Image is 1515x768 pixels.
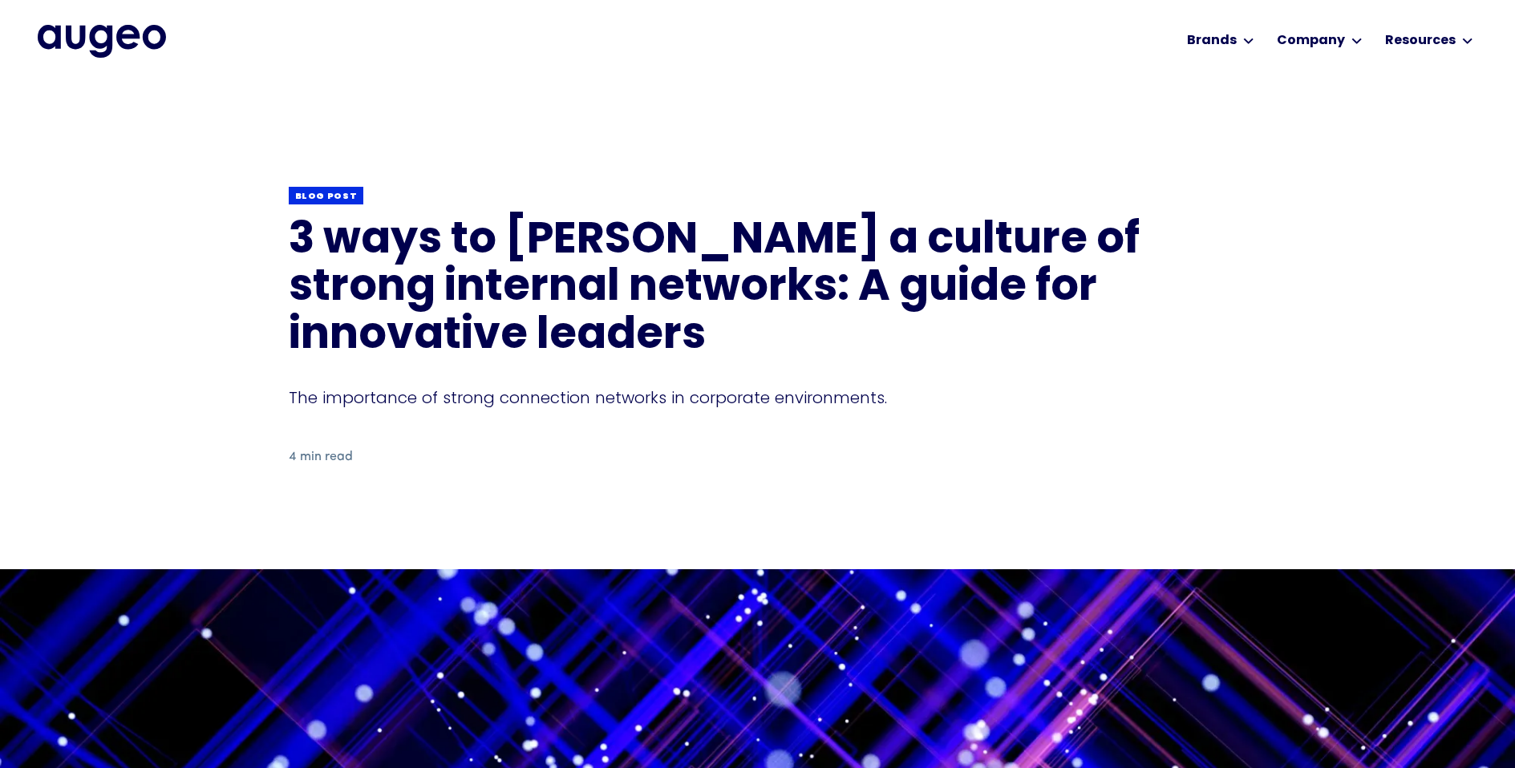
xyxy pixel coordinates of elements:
[289,218,1227,361] h1: 3 ways to [PERSON_NAME] a culture of strong internal networks: A guide for innovative leaders
[38,25,166,57] img: Augeo's full logo in midnight blue.
[300,447,353,467] div: min read
[1277,31,1345,51] div: Company
[289,447,296,467] div: 4
[1385,31,1456,51] div: Resources
[295,191,358,203] div: Blog post
[289,386,1227,409] div: The importance of strong connection networks in corporate environments.
[38,25,166,57] a: home
[1187,31,1237,51] div: Brands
